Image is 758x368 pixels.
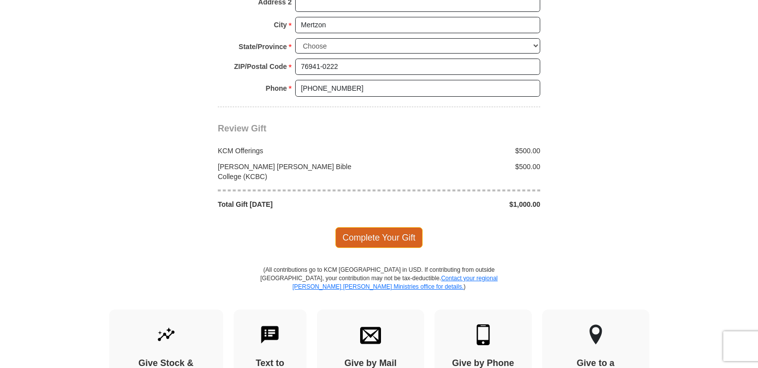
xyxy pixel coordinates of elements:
[274,18,287,32] strong: City
[266,81,287,95] strong: Phone
[213,146,379,156] div: KCM Offerings
[379,162,546,182] div: $500.00
[260,266,498,309] p: (All contributions go to KCM [GEOGRAPHIC_DATA] in USD. If contributing from outside [GEOGRAPHIC_D...
[213,162,379,182] div: [PERSON_NAME] [PERSON_NAME] Bible College (KCBC)
[239,40,287,54] strong: State/Province
[473,324,494,345] img: mobile.svg
[156,324,177,345] img: give-by-stock.svg
[379,199,546,209] div: $1,000.00
[259,324,280,345] img: text-to-give.svg
[218,123,266,133] span: Review Gift
[379,146,546,156] div: $500.00
[213,199,379,209] div: Total Gift [DATE]
[360,324,381,345] img: envelope.svg
[589,324,603,345] img: other-region
[335,227,423,248] span: Complete Your Gift
[234,60,287,73] strong: ZIP/Postal Code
